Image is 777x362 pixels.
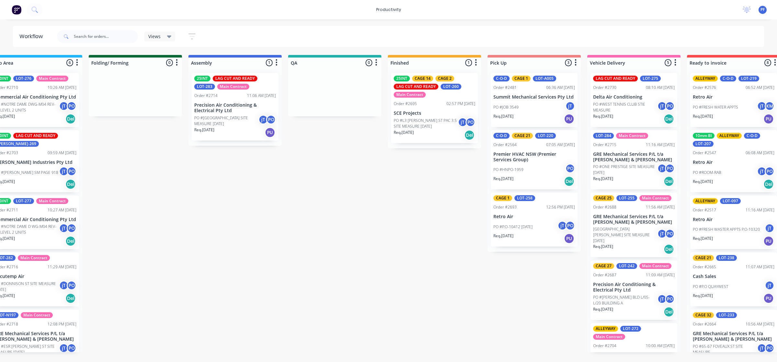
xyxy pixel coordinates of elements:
div: PU [763,114,774,124]
div: LOT-284 [593,133,614,139]
div: C-O-DCAGE 21LOT-220Order #256407:05 AM [DATE]Premier HVAC NSW (Premier Services Group)PO #HNPO-19... [491,130,578,190]
div: Del [664,244,674,254]
div: Main Contract [18,255,50,261]
div: LOT-238 [716,255,737,261]
div: Order #2665 [693,264,716,270]
p: Req. [DATE] [693,179,713,185]
p: Req. [DATE] [593,244,613,250]
div: KM [765,101,774,111]
div: jT [59,166,69,176]
div: Del [664,176,674,186]
div: Main Contract [593,334,625,340]
div: CAGE 2 [435,76,454,81]
p: Precision Air Conditioning & Electrical Pty Ltd [593,282,675,293]
div: jT [657,101,667,111]
p: PO #ONE PRESTIGE SITE MEASURE [DATE] [593,164,657,176]
p: PO #FRESH WASTER APPTS P.O-10320 [693,227,760,232]
div: LOT-219 [738,76,759,81]
div: jT [59,281,69,290]
p: Req. [DATE] [493,176,513,182]
div: C-O-D [720,76,736,81]
div: 06:36 AM [DATE] [546,85,575,90]
div: ALLEYWAYC-O-DLOT-219Order #257606:52 AM [DATE]Retro AirPO #FRESH WATER APPTSjTKMReq.[DATE]PU [690,73,777,127]
div: CAGE 21 [693,255,714,261]
p: Req. [DATE] [693,113,713,119]
p: PO #P.O QUAYWEST [693,284,728,290]
div: CAGE 32 [693,312,714,318]
div: LOT-242 [616,263,637,269]
p: Req. [DATE] [194,127,214,133]
p: Req. [DATE] [493,233,513,239]
div: jT [765,223,774,233]
div: 10:26 AM [DATE] [48,85,76,90]
div: 02:57 PM [DATE] [446,101,475,107]
div: LAG CUT AND READYLOT-275Order #273008:10 AM [DATE]Delta Air ConditioningPO #WEST TENNIS CLUB STIE... [591,73,677,127]
div: 11:09 AM [DATE] [646,272,675,278]
div: 25INT [394,76,410,81]
div: jT [59,101,69,111]
div: PO [665,294,675,304]
div: Order #2547 [693,150,716,156]
div: LOT-284Main ContractOrder #271511:16 AM [DATE]GRE Mechanical Services P/L t/a [PERSON_NAME] & [PE... [591,130,677,190]
div: Order #2695 [394,101,417,107]
p: PO #JOB 3549 [493,104,519,110]
p: Summit Mechanical Services Pty Ltd [493,94,575,100]
div: 11:16 AM [DATE] [646,142,675,148]
div: Main Contract [21,312,53,318]
p: PO #FRESH WATER APPTS [693,104,738,110]
div: CAGE 1 [512,76,531,81]
div: 10:00 AM [DATE] [646,343,675,349]
div: C-O-DCAGE 1LOT-A005Order #248106:36 AM [DATE]Summit Mechanical Services Pty LtdPO #JOB 3549jTReq.... [491,73,578,127]
div: 11:29 AM [DATE] [48,264,76,270]
div: jT [757,343,767,353]
div: jT [757,166,767,176]
p: Cash Sales [693,274,774,279]
p: Premier HVAC NSW (Premier Services Group) [493,152,575,163]
div: CAGE 14 [412,76,433,81]
div: jT [458,117,467,127]
div: ALLEYWAY [717,133,742,139]
p: GRE Mechanical Services P/L t/a [PERSON_NAME] & [PERSON_NAME] [593,214,675,225]
div: PO [665,101,675,111]
div: LOT-207 [693,141,714,147]
div: CAGE 21LOT-238Order #266511:07 AM [DATE]Cash SalesPO #P.O QUAYWESTjTReq.[DATE]PU [690,252,777,306]
div: Main Contract [616,133,648,139]
div: PO [466,117,475,127]
div: LAG CUT AND READY [593,76,638,81]
div: Workflow [19,33,46,40]
div: LOT-A005 [533,76,556,81]
p: Req. [DATE] [593,306,613,312]
div: 25INTCAGE 14CAGE 2LAG CUT AND READYLOT-260Main ContractOrder #269502:57 PM [DATE]SCE ProjectsPO #... [391,73,478,143]
div: PU [265,127,275,138]
div: C-O-D [493,76,510,81]
div: PU [564,233,574,244]
div: 09:59 AM [DATE] [48,150,76,156]
span: Views [148,33,161,40]
div: jT [657,164,667,173]
div: PU [564,114,574,124]
p: Precision Air Conditioning & Electrical Pty Ltd [194,102,276,113]
div: PO [67,343,76,353]
div: Order #2564 [493,142,517,148]
p: PO #L3 [PERSON_NAME] ST PAC 3.5 SITE MEASURE [DATE] [394,118,458,129]
div: jT [59,343,69,353]
div: Del [464,130,475,140]
div: 25INT [194,76,210,81]
div: LAG CUT AND READY [213,76,257,81]
div: jT [765,281,774,290]
p: PO #[GEOGRAPHIC_DATA] SITE MEASURE [DATE] [194,115,258,127]
p: Retro Air [693,160,774,165]
div: PO [765,166,774,176]
div: CAGE 27LOT-242Main ContractOrder #268711:09 AM [DATE]Precision Air Conditioning & Electrical Pty ... [591,261,677,320]
div: Order #2693 [493,204,517,210]
p: GRE Mechanical Services P/L t/a [PERSON_NAME] & [PERSON_NAME] [693,331,774,342]
div: 12:08 PM [DATE] [48,321,76,327]
div: Order #2517 [693,207,716,213]
div: 10:27 AM [DATE] [48,207,76,213]
div: Main Contract [36,198,68,204]
p: PO #P.O-10412 [DATE] [493,224,533,230]
div: PO [67,281,76,290]
div: CAGE 21 [512,133,533,139]
div: 08:10 AM [DATE] [646,85,675,90]
img: Factory [12,5,21,15]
